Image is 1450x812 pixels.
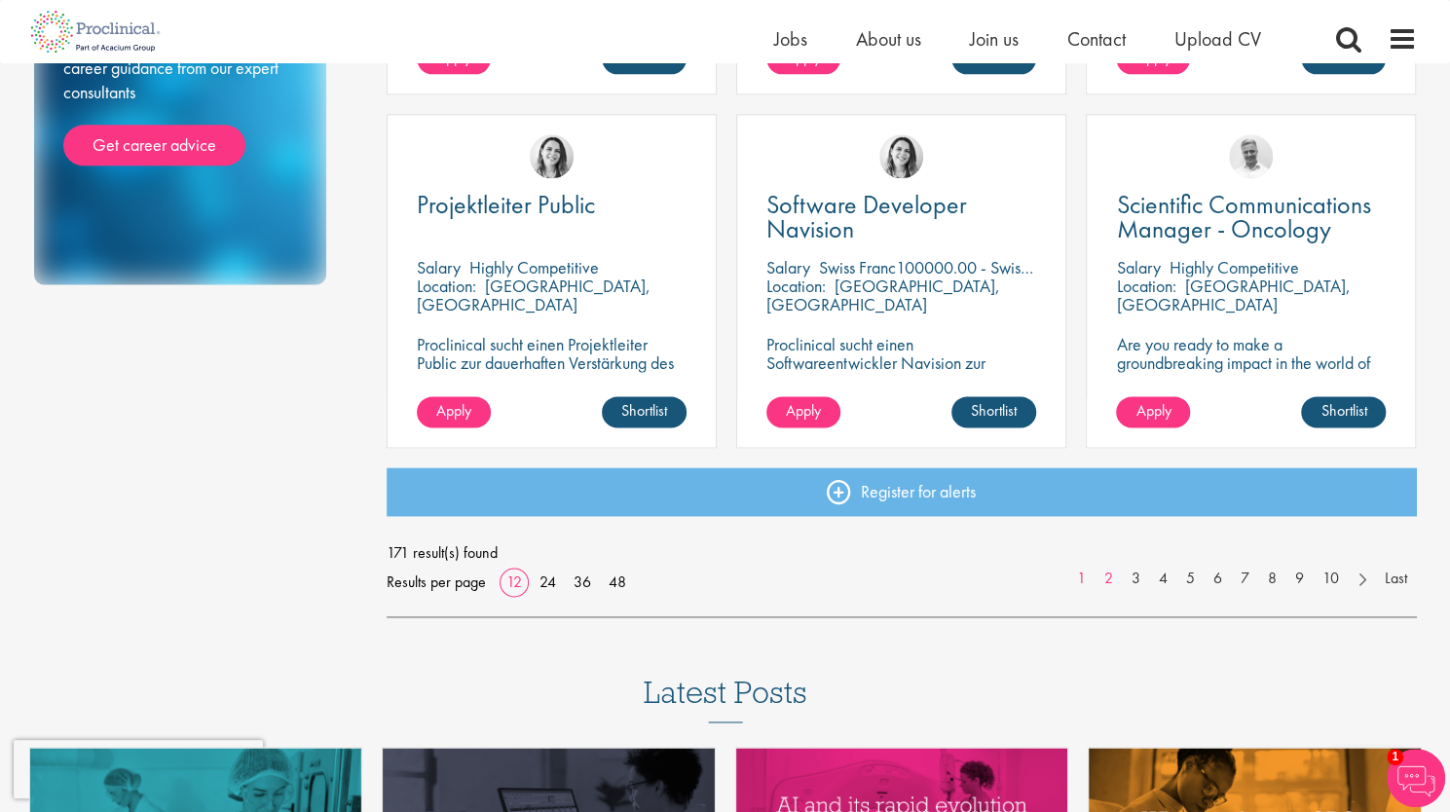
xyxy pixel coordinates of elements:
[1387,749,1403,765] span: 1
[1176,568,1205,590] a: 5
[567,572,598,592] a: 36
[1174,26,1261,52] a: Upload CV
[766,275,1000,315] p: [GEOGRAPHIC_DATA], [GEOGRAPHIC_DATA]
[1135,400,1171,421] span: Apply
[1067,568,1096,590] a: 1
[417,335,687,409] p: Proclinical sucht einen Projektleiter Public zur dauerhaften Verstärkung des Teams unseres Kunden...
[819,256,1218,278] p: Swiss Franc100000.00 - Swiss Franc110000.00 per annum
[14,740,263,798] iframe: reCAPTCHA
[1116,188,1370,245] span: Scientific Communications Manager - Oncology
[1116,396,1190,427] a: Apply
[417,188,595,221] span: Projektleiter Public
[1387,749,1445,807] img: Chatbot
[1116,275,1350,315] p: [GEOGRAPHIC_DATA], [GEOGRAPHIC_DATA]
[774,26,807,52] a: Jobs
[417,193,687,217] a: Projektleiter Public
[417,275,476,297] span: Location:
[1169,256,1298,278] p: Highly Competitive
[417,256,461,278] span: Salary
[387,467,1417,516] a: Register for alerts
[387,568,486,597] span: Results per page
[1313,568,1349,590] a: 10
[766,256,810,278] span: Salary
[766,275,826,297] span: Location:
[1116,256,1160,278] span: Salary
[1204,568,1232,590] a: 6
[1258,568,1286,590] a: 8
[530,134,574,178] img: Nur Ergiydiren
[436,400,471,421] span: Apply
[500,572,529,592] a: 12
[766,335,1036,427] p: Proclinical sucht einen Softwareentwickler Navision zur dauerhaften Verstärkung des Teams unseres...
[786,400,821,421] span: Apply
[1375,568,1417,590] a: Last
[1116,335,1386,427] p: Are you ready to make a groundbreaking impact in the world of biotechnology? Join a growing compa...
[602,396,687,427] a: Shortlist
[469,256,599,278] p: Highly Competitive
[766,188,967,245] span: Software Developer Navision
[63,125,245,166] a: Get career advice
[1116,193,1386,241] a: Scientific Communications Manager - Oncology
[970,26,1019,52] a: Join us
[63,30,297,166] div: From CV and interview tips to career guidance from our expert consultants
[1067,26,1126,52] a: Contact
[856,26,921,52] a: About us
[1122,568,1150,590] a: 3
[1229,134,1273,178] img: Joshua Bye
[1116,275,1175,297] span: Location:
[1301,396,1386,427] a: Shortlist
[951,396,1036,427] a: Shortlist
[1231,568,1259,590] a: 7
[1285,568,1314,590] a: 9
[879,134,923,178] img: Nur Ergiydiren
[602,572,633,592] a: 48
[766,396,840,427] a: Apply
[766,193,1036,241] a: Software Developer Navision
[1095,568,1123,590] a: 2
[417,396,491,427] a: Apply
[1149,568,1177,590] a: 4
[644,676,807,722] h3: Latest Posts
[387,538,1417,568] span: 171 result(s) found
[417,275,651,315] p: [GEOGRAPHIC_DATA], [GEOGRAPHIC_DATA]
[533,572,563,592] a: 24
